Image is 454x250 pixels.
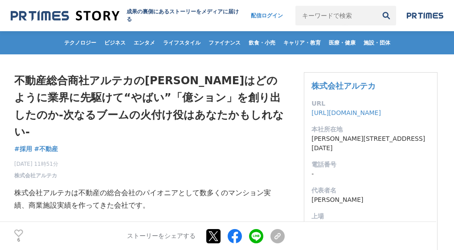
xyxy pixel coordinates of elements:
[61,39,100,46] span: テクノロジー
[14,160,58,168] span: [DATE] 11時51分
[311,81,376,90] a: 株式会社アルテカ
[311,195,430,205] dd: [PERSON_NAME]
[205,39,244,46] span: ファイナンス
[14,145,32,153] span: #採用
[376,6,396,25] button: 検索
[11,10,119,22] img: 成果の裏側にあるストーリーをメディアに届ける
[245,31,279,54] a: 飲食・小売
[311,212,430,221] dt: 上場
[130,31,159,54] a: エンタメ
[34,145,58,153] span: #不動産
[160,31,204,54] a: ライフスタイル
[127,8,242,23] h2: 成果の裏側にあるストーリーをメディアに届ける
[280,39,324,46] span: キャリア・教育
[14,172,57,180] a: 株式会社アルテカ
[311,134,430,153] dd: [PERSON_NAME][STREET_ADDRESS][DATE]
[61,31,100,54] a: テクノロジー
[360,39,394,46] span: 施設・団体
[311,109,381,116] a: [URL][DOMAIN_NAME]
[130,39,159,46] span: エンタメ
[34,144,58,154] a: #不動産
[295,6,376,25] input: キーワードで検索
[311,125,430,134] dt: 本社所在地
[11,8,242,23] a: 成果の裏側にあるストーリーをメディアに届ける 成果の裏側にあるストーリーをメディアに届ける
[242,6,292,25] a: 配信ログイン
[311,160,430,169] dt: 電話番号
[160,39,204,46] span: ライフスタイル
[14,238,23,242] p: 6
[127,232,196,240] p: ストーリーをシェアする
[14,187,285,213] p: 株式会社アルテカは不動産の総合会社のパイオニアとして数多くのマンション実績、商業施設実績を作ってきた会社です。
[14,144,32,154] a: #採用
[101,31,129,54] a: ビジネス
[205,31,244,54] a: ファイナンス
[311,186,430,195] dt: 代表者名
[325,39,359,46] span: 医療・健康
[325,31,359,54] a: 医療・健康
[360,31,394,54] a: 施設・団体
[311,169,430,179] dd: -
[311,221,430,230] dd: 未上場
[280,31,324,54] a: キャリア・教育
[311,99,430,108] dt: URL
[245,39,279,46] span: 飲食・小売
[14,72,285,141] h1: 不動産総合商社アルテカの[PERSON_NAME]はどのように業界に先駆けて“やばい”「億ション」を創り出したのか-次なるブームの火付け役はあなたかもしれない-
[407,12,443,19] img: prtimes
[101,39,129,46] span: ビジネス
